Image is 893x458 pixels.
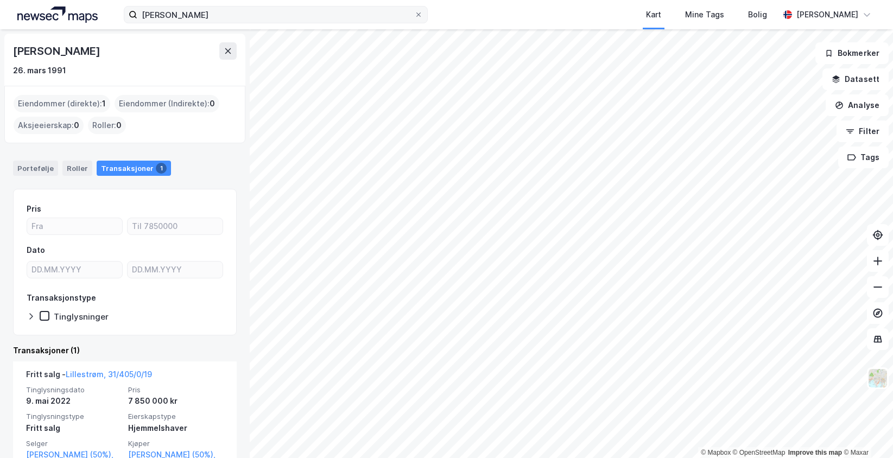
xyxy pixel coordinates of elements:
[839,406,893,458] iframe: Chat Widget
[17,7,98,23] img: logo.a4113a55bc3d86da70a041830d287a7e.svg
[733,449,786,456] a: OpenStreetMap
[867,368,888,389] img: Z
[128,439,224,448] span: Kjøper
[116,119,122,132] span: 0
[826,94,889,116] button: Analyse
[26,439,122,448] span: Selger
[13,42,102,60] div: [PERSON_NAME]
[13,64,66,77] div: 26. mars 1991
[748,8,767,21] div: Bolig
[13,161,58,176] div: Portefølje
[26,422,122,435] div: Fritt salg
[14,117,84,134] div: Aksjeeierskap :
[128,385,224,395] span: Pris
[128,395,224,408] div: 7 850 000 kr
[128,422,224,435] div: Hjemmelshaver
[128,262,223,278] input: DD.MM.YYYY
[788,449,842,456] a: Improve this map
[14,95,110,112] div: Eiendommer (direkte) :
[646,8,661,21] div: Kart
[97,161,171,176] div: Transaksjoner
[822,68,889,90] button: Datasett
[27,291,96,304] div: Transaksjonstype
[27,262,122,278] input: DD.MM.YYYY
[26,368,152,385] div: Fritt salg -
[837,120,889,142] button: Filter
[685,8,724,21] div: Mine Tags
[26,385,122,395] span: Tinglysningsdato
[13,344,237,357] div: Transaksjoner (1)
[128,218,223,234] input: Til 7850000
[27,244,45,257] div: Dato
[210,97,215,110] span: 0
[701,449,731,456] a: Mapbox
[74,119,79,132] span: 0
[128,412,224,421] span: Eierskapstype
[62,161,92,176] div: Roller
[88,117,126,134] div: Roller :
[26,395,122,408] div: 9. mai 2022
[54,311,109,322] div: Tinglysninger
[26,412,122,421] span: Tinglysningstype
[156,163,167,174] div: 1
[838,147,889,168] button: Tags
[115,95,219,112] div: Eiendommer (Indirekte) :
[815,42,889,64] button: Bokmerker
[27,218,122,234] input: Fra
[796,8,858,21] div: [PERSON_NAME]
[102,97,106,110] span: 1
[137,7,414,23] input: Søk på adresse, matrikkel, gårdeiere, leietakere eller personer
[66,370,152,379] a: Lillestrøm, 31/405/0/19
[27,202,41,215] div: Pris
